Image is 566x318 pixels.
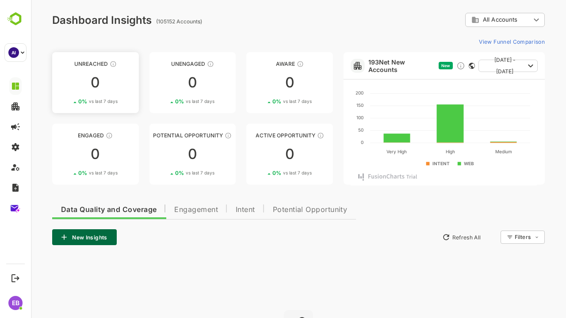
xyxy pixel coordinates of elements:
div: 0 % [241,98,281,105]
a: 193Net New Accounts [337,58,404,73]
div: 0 [119,147,205,161]
span: Data Quality and Coverage [30,206,126,213]
span: vs last 7 days [58,98,87,105]
img: BambooboxLogoMark.f1c84d78b4c51b1a7b5f700c9845e183.svg [4,11,27,27]
div: Aware [215,61,302,67]
a: Active OpportunityThese accounts have open opportunities which might be at any of the Sales Stage... [215,124,302,185]
span: All Accounts [452,16,486,23]
a: Potential OpportunityThese accounts are MQAs and can be passed on to Inside Sales00%vs last 7 days [119,124,205,185]
div: Engaged [21,132,108,139]
div: Discover new ICP-fit accounts showing engagement — via intent surges, anonymous website visits, L... [425,61,434,70]
text: 200 [325,90,333,95]
div: 0 [119,76,205,90]
span: Engagement [143,206,187,213]
text: 50 [327,127,333,132]
div: These accounts are MQAs and can be passed on to Inside Sales [194,132,201,139]
span: Potential Opportunity [242,206,317,213]
a: UnengagedThese accounts have not shown enough engagement and need nurturing00%vs last 7 days [119,52,205,113]
div: All Accounts [434,11,514,29]
text: 0 [330,140,333,145]
span: vs last 7 days [155,170,184,176]
div: These accounts have open opportunities which might be at any of the Sales Stages [286,132,293,139]
div: These accounts have just entered the buying cycle and need further nurturing [266,61,273,68]
span: vs last 7 days [155,98,184,105]
a: AwareThese accounts have just entered the buying cycle and need further nurturing00%vs last 7 days [215,52,302,113]
div: 0 [215,147,302,161]
span: New [410,63,419,68]
div: 0 % [144,98,184,105]
span: [DATE] - [DATE] [455,54,493,77]
div: 0 % [47,98,87,105]
span: vs last 7 days [252,170,281,176]
div: These accounts are warm, further nurturing would qualify them to MQAs [75,132,82,139]
div: 0 % [241,170,281,176]
div: 0 % [144,170,184,176]
a: EngagedThese accounts are warm, further nurturing would qualify them to MQAs00%vs last 7 days [21,124,108,185]
text: 100 [325,115,333,120]
div: Filters [484,234,500,240]
div: Unengaged [119,61,205,67]
button: View Funnel Comparison [444,34,514,49]
div: EB [8,296,23,310]
div: Dashboard Insights [21,14,121,26]
div: 0 [21,76,108,90]
a: UnreachedThese accounts have not been engaged with for a defined time period00%vs last 7 days [21,52,108,113]
span: vs last 7 days [58,170,87,176]
span: vs last 7 days [252,98,281,105]
div: 0 [215,76,302,90]
div: All Accounts [440,16,500,24]
button: Refresh All [407,230,454,244]
div: This card does not support filter and segments [438,63,444,69]
text: Very High [356,149,376,155]
button: [DATE] - [DATE] [447,60,507,72]
div: Active Opportunity [215,132,302,139]
text: Medium [464,149,481,154]
div: AI [8,47,19,58]
div: Unreached [21,61,108,67]
div: These accounts have not shown enough engagement and need nurturing [176,61,183,68]
div: These accounts have not been engaged with for a defined time period [79,61,86,68]
button: Logout [9,272,21,284]
div: Potential Opportunity [119,132,205,139]
ag: (105152 Accounts) [125,18,174,25]
text: High [415,149,424,155]
div: Filters [483,229,514,245]
text: 150 [325,102,333,108]
div: 0 % [47,170,87,176]
button: New Insights [21,229,86,245]
div: 0 [21,147,108,161]
span: Intent [205,206,224,213]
